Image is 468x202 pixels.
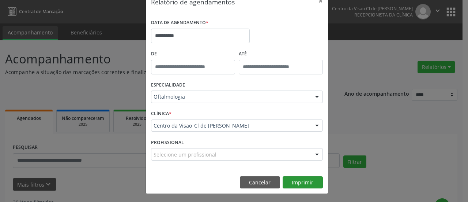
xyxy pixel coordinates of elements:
[151,137,184,148] label: PROFISSIONAL
[151,108,171,120] label: CLÍNICA
[283,176,323,189] button: Imprimir
[154,122,308,129] span: Centro da Visao_Cl de [PERSON_NAME]
[151,80,185,91] label: ESPECIALIDADE
[240,176,280,189] button: Cancelar
[151,48,235,60] label: De
[154,93,308,100] span: Oftalmologia
[151,17,208,29] label: DATA DE AGENDAMENTO
[239,48,323,60] label: ATÉ
[154,151,216,158] span: Selecione um profissional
